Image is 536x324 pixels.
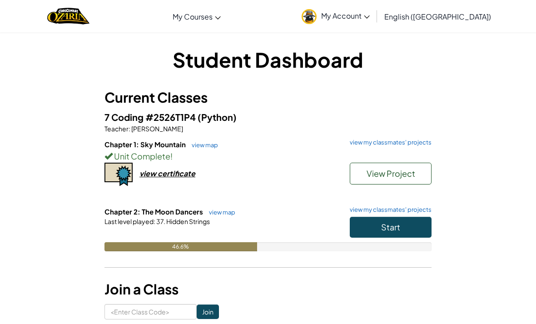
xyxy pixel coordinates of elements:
[187,141,218,149] a: view map
[104,45,432,74] h1: Student Dashboard
[381,222,400,232] span: Start
[104,207,204,216] span: Chapter 2: The Moon Dancers
[104,304,197,319] input: <Enter Class Code>
[350,163,432,184] button: View Project
[104,87,432,108] h3: Current Classes
[197,304,219,319] input: Join
[130,125,183,133] span: [PERSON_NAME]
[155,217,165,225] span: 37.
[139,169,195,178] div: view certificate
[297,2,374,30] a: My Account
[345,207,432,213] a: view my classmates' projects
[104,242,257,251] div: 46.6%
[47,7,89,25] img: Home
[104,217,154,225] span: Last level played
[302,9,317,24] img: avatar
[104,111,198,123] span: 7 Coding #2526T1P4
[345,140,432,145] a: view my classmates' projects
[198,111,237,123] span: (Python)
[321,11,370,20] span: My Account
[384,12,491,21] span: English ([GEOGRAPHIC_DATA])
[168,4,225,29] a: My Courses
[104,169,195,178] a: view certificate
[367,168,415,179] span: View Project
[104,140,187,149] span: Chapter 1: Sky Mountain
[104,279,432,299] h3: Join a Class
[380,4,496,29] a: English ([GEOGRAPHIC_DATA])
[165,217,210,225] span: Hidden Strings
[47,7,89,25] a: Ozaria by CodeCombat logo
[170,151,173,161] span: !
[204,209,235,216] a: view map
[154,217,155,225] span: :
[350,217,432,238] button: Start
[129,125,130,133] span: :
[113,151,170,161] span: Unit Complete
[104,125,129,133] span: Teacher
[104,163,133,186] img: certificate-icon.png
[173,12,213,21] span: My Courses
